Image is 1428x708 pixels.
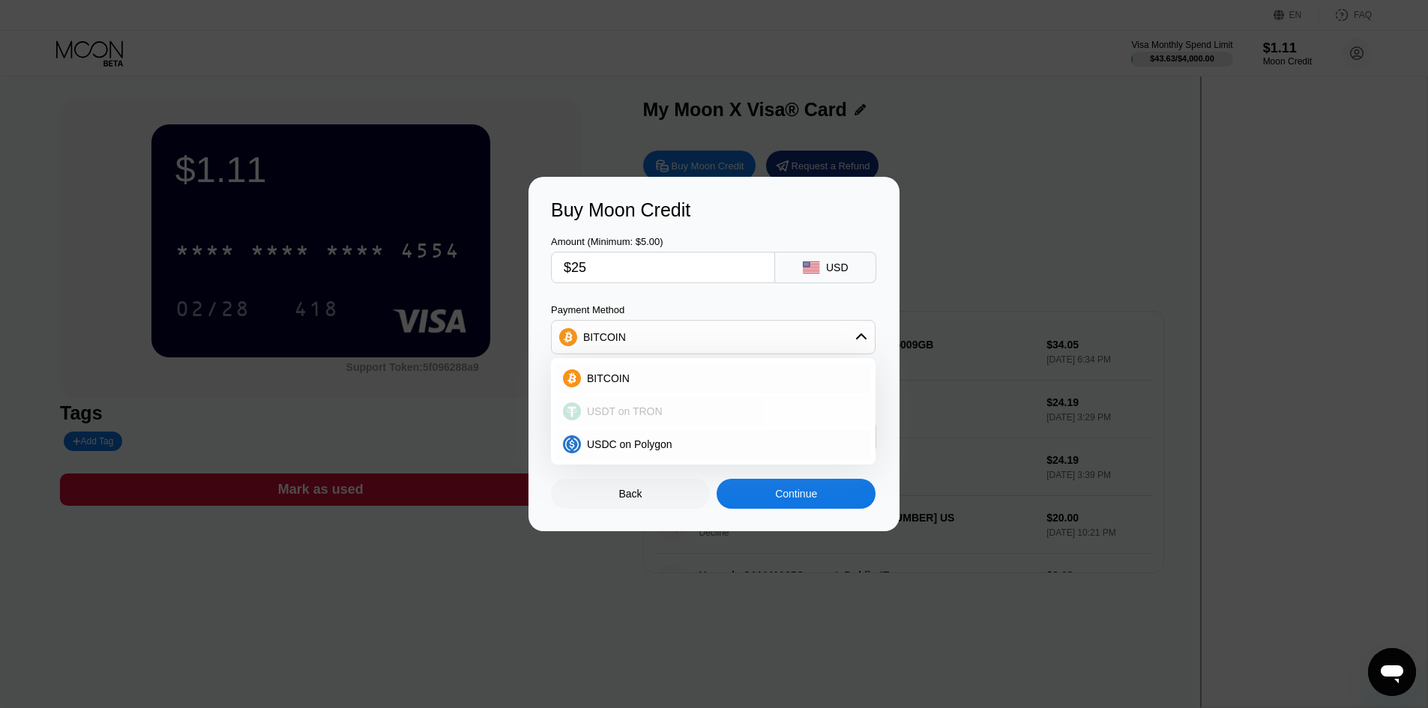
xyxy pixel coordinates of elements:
[551,479,710,509] div: Back
[555,429,871,459] div: USDC on Polygon
[775,488,817,500] div: Continue
[551,199,877,221] div: Buy Moon Credit
[587,438,672,450] span: USDC on Polygon
[552,322,875,352] div: BITCOIN
[587,405,663,417] span: USDT on TRON
[583,331,626,343] div: BITCOIN
[587,372,630,384] span: BITCOIN
[555,396,871,426] div: USDT on TRON
[555,363,871,393] div: BITCOIN
[564,252,762,282] input: $0.00
[1368,648,1416,696] iframe: Button to launch messaging window
[551,236,775,247] div: Amount (Minimum: $5.00)
[551,304,876,315] div: Payment Method
[717,479,876,509] div: Continue
[826,261,849,273] div: USD
[619,488,642,500] div: Back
